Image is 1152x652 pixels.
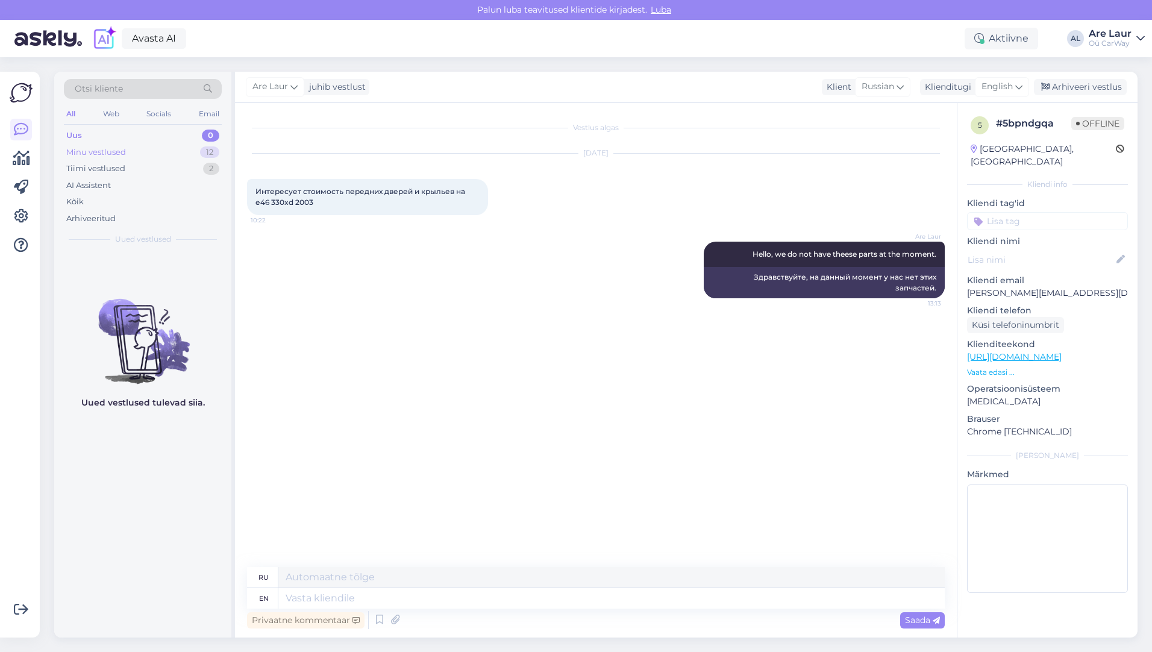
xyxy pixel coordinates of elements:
[258,567,269,588] div: ru
[202,130,219,142] div: 0
[971,143,1116,168] div: [GEOGRAPHIC_DATA], [GEOGRAPHIC_DATA]
[1089,29,1132,39] div: Are Laur
[66,163,125,175] div: Tiimi vestlused
[967,317,1064,333] div: Küsi telefoninumbrit
[965,28,1038,49] div: Aktiivne
[967,179,1128,190] div: Kliendi info
[822,81,851,93] div: Klient
[247,122,945,133] div: Vestlus algas
[10,81,33,104] img: Askly Logo
[978,121,982,130] span: 5
[255,187,467,207] span: Интересует стоимость передних дверей и крыльев на е46 330xd 2003
[66,130,82,142] div: Uus
[200,146,219,158] div: 12
[251,216,296,225] span: 10:22
[996,116,1071,131] div: # 5bpndgqa
[196,106,222,122] div: Email
[920,81,971,93] div: Klienditugi
[92,26,117,51] img: explore-ai
[967,338,1128,351] p: Klienditeekond
[981,80,1013,93] span: English
[1034,79,1127,95] div: Arhiveeri vestlus
[967,383,1128,395] p: Operatsioonisüsteem
[896,232,941,241] span: Are Laur
[144,106,174,122] div: Socials
[967,367,1128,378] p: Vaata edasi ...
[967,304,1128,317] p: Kliendi telefon
[64,106,78,122] div: All
[66,180,111,192] div: AI Assistent
[967,235,1128,248] p: Kliendi nimi
[66,196,84,208] div: Kõik
[1067,30,1084,47] div: AL
[647,4,675,15] span: Luba
[704,267,945,298] div: Здравствуйте, на данный момент у нас нет этих запчастей.
[967,413,1128,425] p: Brauser
[101,106,122,122] div: Web
[896,299,941,308] span: 13:13
[1089,29,1145,48] a: Are LaurOü CarWay
[968,253,1114,266] input: Lisa nimi
[115,234,171,245] span: Uued vestlused
[1089,39,1132,48] div: Oü CarWay
[967,212,1128,230] input: Lisa tag
[247,148,945,158] div: [DATE]
[66,213,116,225] div: Arhiveeritud
[66,146,126,158] div: Minu vestlused
[247,612,365,628] div: Privaatne kommentaar
[252,80,288,93] span: Are Laur
[259,588,269,609] div: en
[122,28,186,49] a: Avasta AI
[967,197,1128,210] p: Kliendi tag'id
[905,615,940,625] span: Saada
[862,80,894,93] span: Russian
[753,249,936,259] span: Hello, we do not have theese parts at the moment.
[967,450,1128,461] div: [PERSON_NAME]
[967,274,1128,287] p: Kliendi email
[967,425,1128,438] p: Chrome [TECHNICAL_ID]
[304,81,366,93] div: juhib vestlust
[54,277,231,386] img: No chats
[203,163,219,175] div: 2
[967,468,1128,481] p: Märkmed
[967,287,1128,299] p: [PERSON_NAME][EMAIL_ADDRESS][DOMAIN_NAME]
[1071,117,1124,130] span: Offline
[75,83,123,95] span: Otsi kliente
[967,395,1128,408] p: [MEDICAL_DATA]
[967,351,1062,362] a: [URL][DOMAIN_NAME]
[81,397,205,409] p: Uued vestlused tulevad siia.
